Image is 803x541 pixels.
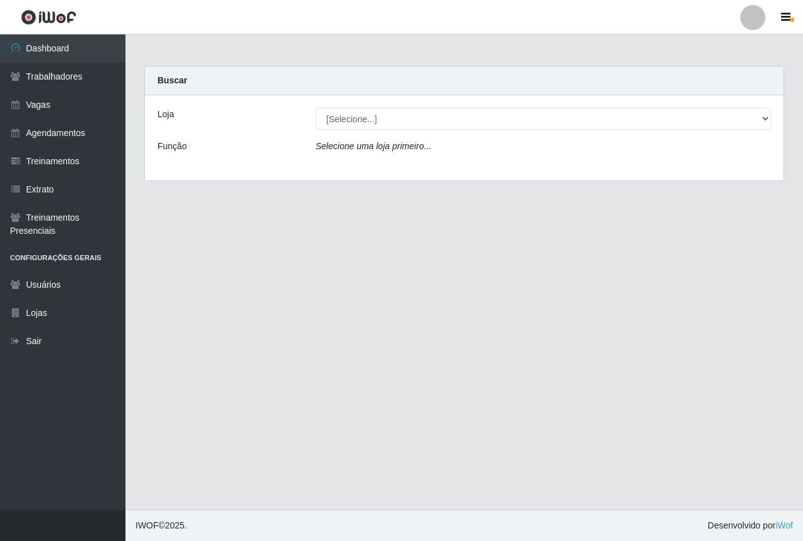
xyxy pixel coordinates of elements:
span: © 2025 . [136,519,187,532]
i: Selecione uma loja primeiro... [316,141,431,151]
label: Loja [157,108,174,121]
a: iWof [775,520,793,530]
span: Desenvolvido por [708,519,793,532]
label: Função [157,140,187,153]
span: IWOF [136,520,159,530]
img: CoreUI Logo [21,9,77,25]
strong: Buscar [157,75,187,85]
